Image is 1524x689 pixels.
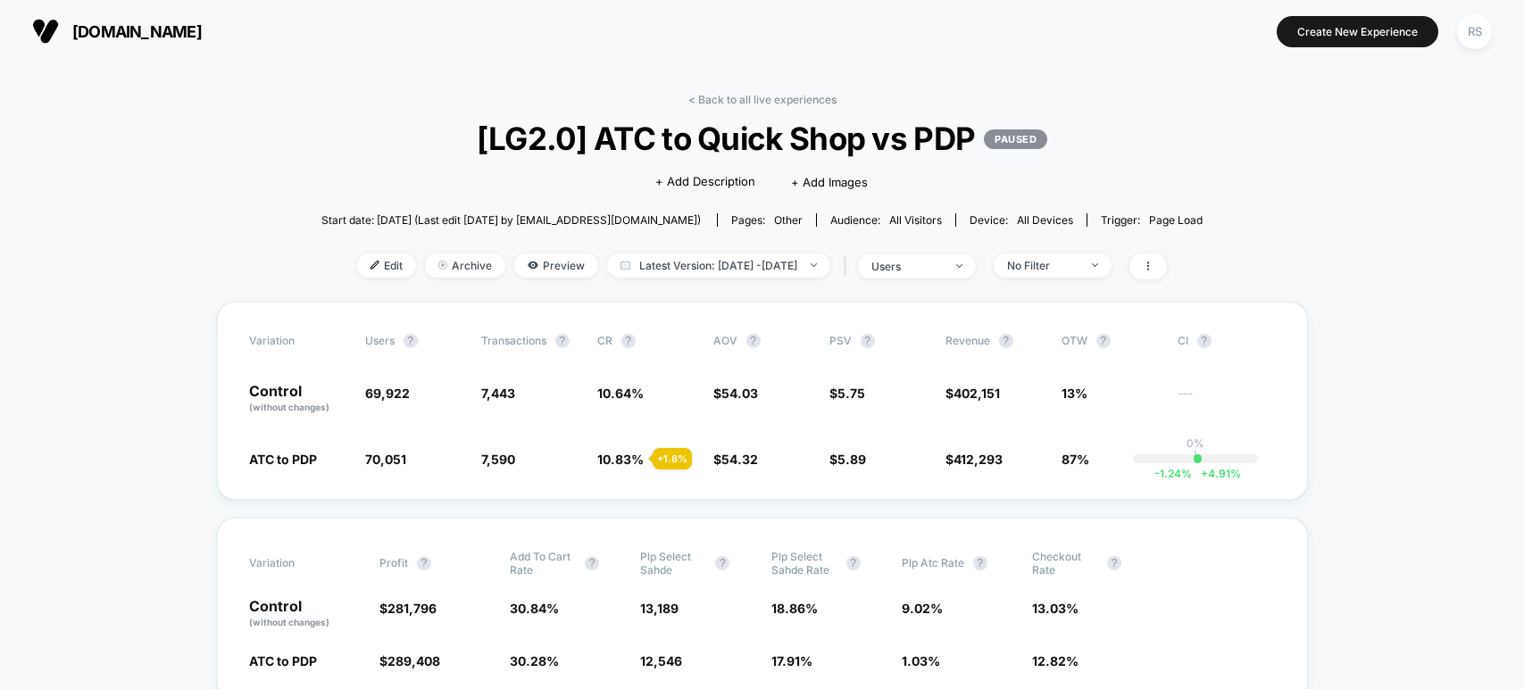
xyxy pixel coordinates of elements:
p: Control [249,599,362,629]
span: Transactions [481,334,546,347]
span: 5.75 [837,386,865,401]
img: end [811,263,817,267]
p: PAUSED [984,129,1047,149]
button: ? [1197,334,1212,348]
span: 289,408 [387,653,440,668]
span: other [774,213,803,227]
span: Profit [379,556,408,569]
span: 7,590 [481,452,515,467]
button: ? [555,334,570,348]
span: -1.24 % [1154,467,1192,480]
span: 5.89 [837,452,866,467]
button: [DOMAIN_NAME] [27,17,207,46]
span: users [365,334,395,347]
span: CI [1178,334,1276,348]
span: Plp Atc Rate [902,556,964,569]
div: Audience: [830,213,942,227]
button: Create New Experience [1277,16,1438,47]
button: ? [621,334,636,348]
span: 12,546 [640,653,682,668]
span: Latest Version: [DATE] - [DATE] [607,253,830,278]
span: $ [945,386,1000,401]
span: 412,293 [954,452,1003,467]
div: Pages: [731,213,803,227]
a: < Back to all live experiences [688,93,837,106]
span: [DOMAIN_NAME] [72,22,202,41]
span: ATC to PDP [249,452,317,467]
span: Page Load [1149,213,1203,227]
span: (without changes) [249,617,329,627]
span: Device: [955,213,1087,227]
span: $ [379,653,440,668]
span: Revenue [945,334,990,347]
div: Trigger: [1101,213,1203,227]
span: Plp Select Sahde Rate [771,550,837,577]
span: 13.03 % [1032,601,1078,616]
button: RS [1452,13,1497,50]
span: 30.28 % [510,653,559,668]
span: + Add Description [655,173,755,191]
span: | [839,253,858,279]
span: PSV [829,334,852,347]
span: $ [379,601,437,616]
span: All Visitors [889,213,942,227]
button: ? [417,556,431,570]
button: ? [973,556,987,570]
button: ? [585,556,599,570]
img: Visually logo [32,18,59,45]
span: 1.03 % [902,653,940,668]
button: ? [999,334,1013,348]
div: RS [1457,14,1492,49]
span: 281,796 [387,601,437,616]
span: Variation [249,334,347,348]
button: ? [1096,334,1111,348]
span: 54.03 [721,386,758,401]
span: (without changes) [249,402,329,412]
span: 17.91 % [771,653,812,668]
p: Control [249,384,347,414]
span: 10.83 % [597,452,644,467]
span: 4.91 % [1192,467,1241,480]
img: calendar [620,261,630,270]
span: OTW [1062,334,1160,348]
button: ? [715,556,729,570]
span: $ [713,386,758,401]
span: [LG2.0] ATC to Quick Shop vs PDP [366,120,1159,157]
span: Add To Cart Rate [510,550,576,577]
span: $ [829,452,866,467]
span: $ [945,452,1003,467]
span: Plp Select Sahde [640,550,706,577]
button: ? [861,334,875,348]
span: 30.84 % [510,601,559,616]
span: ATC to PDP [249,653,317,668]
p: | [1194,450,1197,463]
div: users [871,260,943,273]
span: 69,922 [365,386,410,401]
span: all devices [1017,213,1073,227]
span: 10.64 % [597,386,644,401]
button: ? [1107,556,1121,570]
span: 402,151 [954,386,1000,401]
span: 54.32 [721,452,758,467]
span: AOV [713,334,737,347]
span: 13,189 [640,601,679,616]
span: Archive [425,253,505,278]
span: $ [713,452,758,467]
span: 9.02 % [902,601,943,616]
span: $ [829,386,865,401]
img: edit [371,261,379,270]
span: Preview [514,253,598,278]
span: + [1201,467,1208,480]
span: Edit [357,253,416,278]
img: end [1092,263,1098,267]
span: 12.82 % [1032,653,1078,668]
span: 18.86 % [771,601,818,616]
span: --- [1178,388,1276,414]
button: ? [404,334,418,348]
span: + Add Images [791,175,868,189]
img: end [956,264,962,268]
span: Start date: [DATE] (Last edit [DATE] by [EMAIL_ADDRESS][DOMAIN_NAME]) [321,213,701,227]
div: No Filter [1007,259,1078,272]
button: ? [846,556,861,570]
span: 7,443 [481,386,515,401]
